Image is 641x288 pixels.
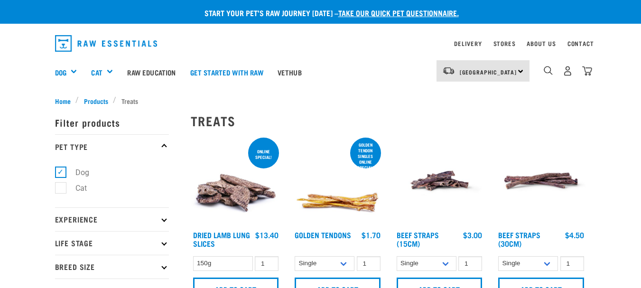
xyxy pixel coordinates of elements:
[79,96,113,106] a: Products
[394,136,485,226] img: Raw Essentials Beef Straps 15cm 6 Pack
[55,207,169,231] p: Experience
[248,144,279,164] div: ONLINE SPECIAL!
[560,256,584,271] input: 1
[292,136,383,226] img: 1293 Golden Tendons 01
[55,96,76,106] a: Home
[454,42,482,45] a: Delivery
[565,231,584,239] div: $4.50
[498,232,540,245] a: Beef Straps (30cm)
[493,42,516,45] a: Stores
[183,53,270,91] a: Get started with Raw
[55,35,158,52] img: Raw Essentials Logo
[55,96,71,106] span: Home
[338,10,459,15] a: take our quick pet questionnaire.
[193,232,250,245] a: Dried Lamb Lung Slices
[191,113,586,128] h2: Treats
[55,67,66,78] a: Dog
[397,232,439,245] a: Beef Straps (15cm)
[496,136,586,226] img: Raw Essentials Beef Straps 6 Pack
[563,66,573,76] img: user.png
[582,66,592,76] img: home-icon@2x.png
[55,96,586,106] nav: breadcrumbs
[350,138,381,175] div: Golden Tendon singles online special!
[544,66,553,75] img: home-icon-1@2x.png
[255,256,279,271] input: 1
[60,182,91,194] label: Cat
[458,256,482,271] input: 1
[357,256,381,271] input: 1
[295,232,351,237] a: Golden Tendons
[460,70,517,74] span: [GEOGRAPHIC_DATA]
[47,31,594,56] nav: dropdown navigation
[55,134,169,158] p: Pet Type
[55,231,169,255] p: Life Stage
[120,53,183,91] a: Raw Education
[362,231,381,239] div: $1.70
[55,111,169,134] p: Filter products
[55,255,169,279] p: Breed Size
[91,67,102,78] a: Cat
[60,167,93,178] label: Dog
[255,231,279,239] div: $13.40
[463,231,482,239] div: $3.00
[442,66,455,75] img: van-moving.png
[567,42,594,45] a: Contact
[527,42,556,45] a: About Us
[84,96,108,106] span: Products
[191,136,281,226] img: 1303 Lamb Lung Slices 01
[270,53,309,91] a: Vethub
